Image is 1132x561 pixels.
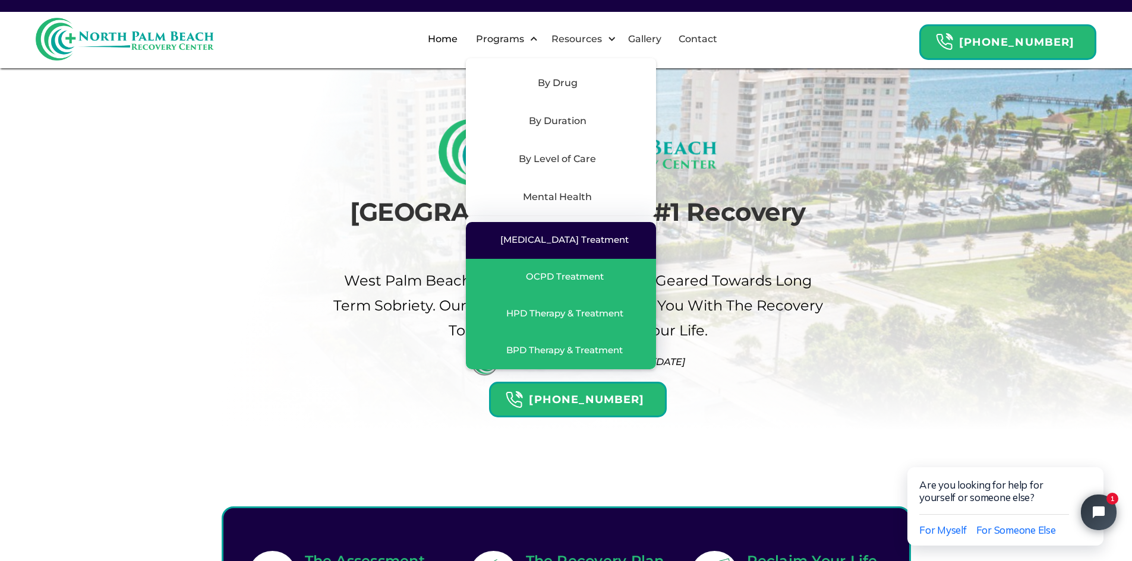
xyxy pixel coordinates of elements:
[466,259,656,296] a: OCPD Treatment
[466,296,656,332] a: HPD Therapy & Treatment
[466,332,656,369] a: BPD Therapy & Treatment
[505,391,523,409] img: Header Calendar Icons
[621,20,669,58] a: Gallery
[466,20,541,58] div: Programs
[959,36,1074,49] strong: [PHONE_NUMBER]
[466,216,656,369] nav: Mental Health
[526,271,604,283] div: OCPD Treatment
[501,356,685,367] div: #1 [GEOGRAPHIC_DATA] Since [DATE]
[466,140,656,178] div: By Level of Care
[489,376,666,417] a: Header Calendar Icons[PHONE_NUMBER]
[466,58,656,216] nav: Programs
[882,429,1132,561] iframe: Tidio Chat
[332,197,825,257] h1: [GEOGRAPHIC_DATA]'s #1 Recovery Center
[671,20,724,58] a: Contact
[473,32,527,46] div: Programs
[506,344,623,356] div: BPD Therapy & Treatment
[935,33,953,51] img: Header Calendar Icons
[466,64,656,102] div: By Drug
[919,18,1096,60] a: Header Calendar Icons[PHONE_NUMBER]
[466,102,656,140] div: By Duration
[506,308,623,319] div: HPD Therapy & Treatment
[548,32,605,46] div: Resources
[473,76,642,90] div: By Drug
[466,178,656,216] div: Mental Health
[529,393,644,406] strong: [PHONE_NUMBER]
[421,20,465,58] a: Home
[473,114,642,128] div: By Duration
[332,268,825,343] p: West palm beach's Choice For drug Rehab Geared Towards Long term sobriety. Our Recovery Center pr...
[439,119,717,185] img: North Palm Beach Recovery Logo (Rectangle)
[466,222,656,259] a: [MEDICAL_DATA] Treatment
[473,152,642,166] div: By Level of Care
[473,190,642,204] div: Mental Health
[541,20,619,58] div: Resources
[500,234,629,246] div: [MEDICAL_DATA] Treatment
